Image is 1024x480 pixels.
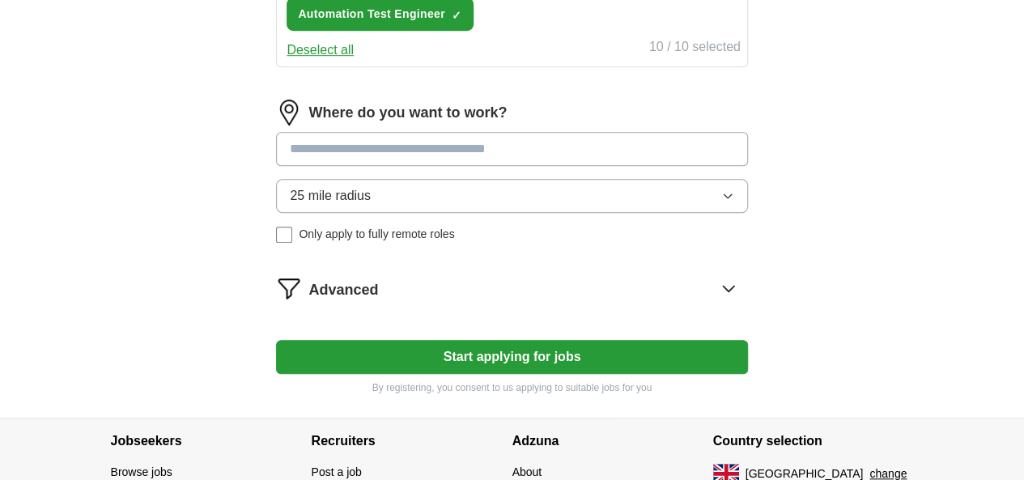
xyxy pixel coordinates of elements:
[713,418,914,464] h4: Country selection
[312,465,362,478] a: Post a job
[287,40,354,60] button: Deselect all
[299,226,454,243] span: Only apply to fully remote roles
[276,275,302,301] img: filter
[276,227,292,243] input: Only apply to fully remote roles
[512,465,542,478] a: About
[276,380,747,395] p: By registering, you consent to us applying to suitable jobs for you
[308,102,507,124] label: Where do you want to work?
[298,6,445,23] span: Automation Test Engineer
[290,186,371,206] span: 25 mile radius
[308,279,378,301] span: Advanced
[276,340,747,374] button: Start applying for jobs
[276,179,747,213] button: 25 mile radius
[111,465,172,478] a: Browse jobs
[276,100,302,125] img: location.png
[649,37,741,60] div: 10 / 10 selected
[452,9,461,22] span: ✓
